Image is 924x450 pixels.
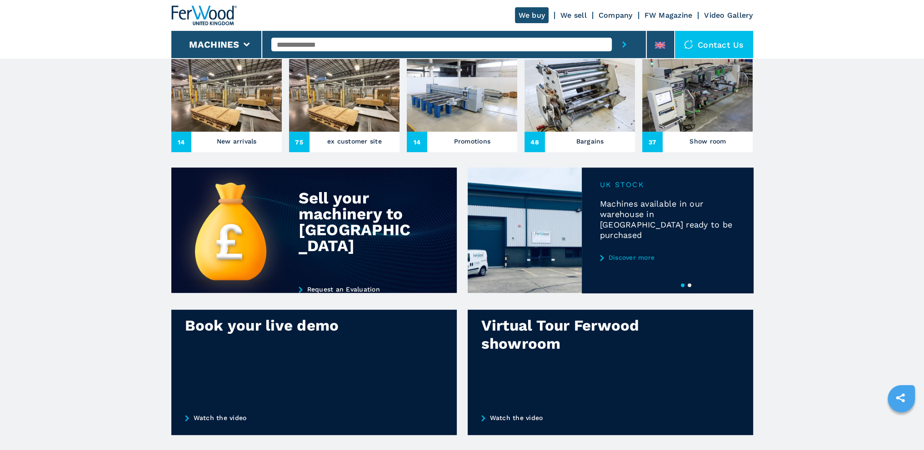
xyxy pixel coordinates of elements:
[889,386,912,409] a: sharethis
[407,59,517,152] a: Promotions14Promotions
[885,409,917,443] iframe: Chat
[407,59,517,132] img: Promotions
[171,401,457,435] a: Watch the video
[327,135,382,148] h3: ex customer site
[576,135,604,148] h3: Bargains
[600,254,735,261] a: Discover more
[612,31,637,58] button: submit-button
[524,59,635,152] a: Bargains48Bargains
[289,59,400,152] a: ex customer site75ex customer site
[704,11,753,20] a: Video Gallery
[299,286,424,293] a: Request an Evaluation
[560,11,587,20] a: We sell
[454,135,491,148] h3: Promotions
[407,132,427,152] span: 14
[189,39,239,50] button: Machines
[524,59,635,132] img: Bargains
[681,283,684,287] button: 1
[289,132,310,152] span: 75
[185,316,391,335] div: Book your live demo
[468,168,582,293] img: Machines available in our warehouse in Leeds ready to be purchased
[299,190,417,254] div: Sell your machinery to [GEOGRAPHIC_DATA]
[684,40,693,49] img: Contact us
[642,132,663,152] span: 37
[217,135,257,148] h3: New arrivals
[468,401,753,435] a: Watch the video
[171,59,282,152] a: New arrivals14New arrivals
[642,59,753,152] a: Show room37Show room
[171,168,457,293] img: Sell your machinery to Ferwood
[515,7,549,23] a: We buy
[171,132,192,152] span: 14
[171,59,282,132] img: New arrivals
[524,132,545,152] span: 48
[599,11,633,20] a: Company
[675,31,753,58] div: Contact us
[644,11,693,20] a: FW Magazine
[689,135,726,148] h3: Show room
[171,5,237,25] img: Ferwood
[688,283,691,287] button: 2
[642,59,753,132] img: Show room
[289,59,400,132] img: ex customer site
[481,316,688,353] div: Virtual Tour Ferwood showroom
